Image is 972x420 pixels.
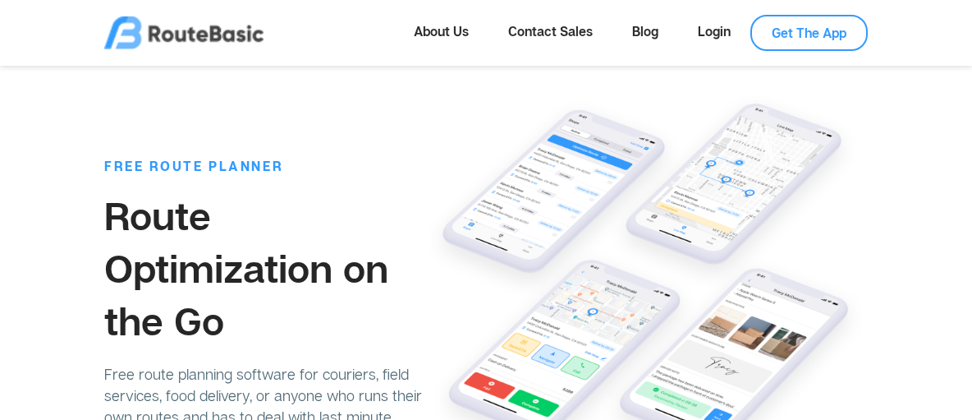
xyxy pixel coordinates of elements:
[678,15,750,48] a: Login
[488,15,612,48] a: Contact Sales
[104,156,423,176] p: FREE ROUTE PLANNER
[394,15,488,48] a: About Us
[104,16,264,49] img: logo.png
[750,15,868,51] a: Get The App
[104,189,423,347] h1: Route Optimization on the Go
[612,15,678,48] a: Blog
